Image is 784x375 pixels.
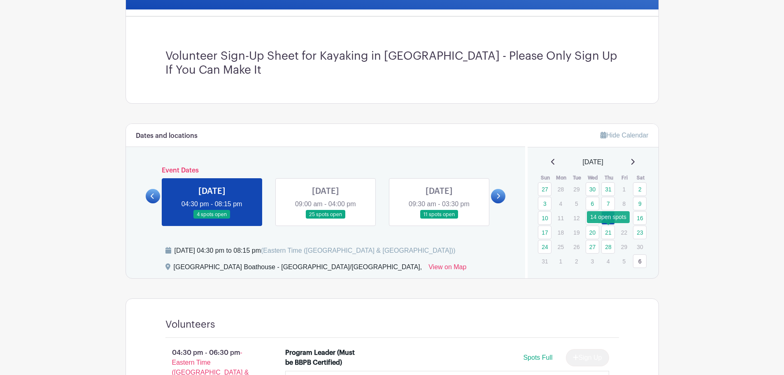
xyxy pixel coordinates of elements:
[570,255,583,268] p: 2
[428,262,466,275] a: View on Map
[601,197,615,210] a: 7
[617,226,631,239] p: 22
[586,255,599,268] p: 3
[538,240,551,254] a: 24
[570,197,583,210] p: 5
[554,255,568,268] p: 1
[617,197,631,210] p: 8
[601,226,615,239] a: 21
[160,167,491,175] h6: Event Dates
[554,197,568,210] p: 4
[633,174,649,182] th: Sat
[586,182,599,196] a: 30
[633,226,647,239] a: 23
[601,255,615,268] p: 4
[554,226,568,239] p: 18
[601,174,617,182] th: Thu
[633,182,647,196] a: 2
[523,354,552,361] span: Spots Full
[633,240,647,253] p: 30
[570,212,583,224] p: 12
[585,174,601,182] th: Wed
[570,226,583,239] p: 19
[617,183,631,196] p: 1
[165,319,215,331] h4: Volunteers
[538,182,551,196] a: 27
[554,174,570,182] th: Mon
[174,246,456,256] div: [DATE] 04:30 pm to 08:15 pm
[570,183,583,196] p: 29
[165,49,619,77] h3: Volunteer Sign-Up Sheet for Kayaking in [GEOGRAPHIC_DATA] - Please Only Sign Up If You Can Make It
[136,132,198,140] h6: Dates and locations
[601,240,615,254] a: 28
[617,255,631,268] p: 5
[633,254,647,268] a: 6
[601,182,615,196] a: 31
[554,183,568,196] p: 28
[586,240,599,254] a: 27
[538,197,551,210] a: 3
[538,211,551,225] a: 10
[174,262,422,275] div: [GEOGRAPHIC_DATA] Boathouse - [GEOGRAPHIC_DATA]/[GEOGRAPHIC_DATA],
[554,240,568,253] p: 25
[569,174,585,182] th: Tue
[633,197,647,210] a: 9
[261,247,456,254] span: (Eastern Time ([GEOGRAPHIC_DATA] & [GEOGRAPHIC_DATA]))
[285,348,356,368] div: Program Leader (Must be BBPB Certified)
[587,211,630,223] div: 14 open spots
[600,132,648,139] a: Hide Calendar
[617,174,633,182] th: Fri
[617,240,631,253] p: 29
[554,212,568,224] p: 11
[586,226,599,239] a: 20
[570,240,583,253] p: 26
[586,197,599,210] a: 6
[538,226,551,239] a: 17
[583,157,603,167] span: [DATE]
[633,211,647,225] a: 16
[537,174,554,182] th: Sun
[538,255,551,268] p: 31
[586,211,599,225] a: 13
